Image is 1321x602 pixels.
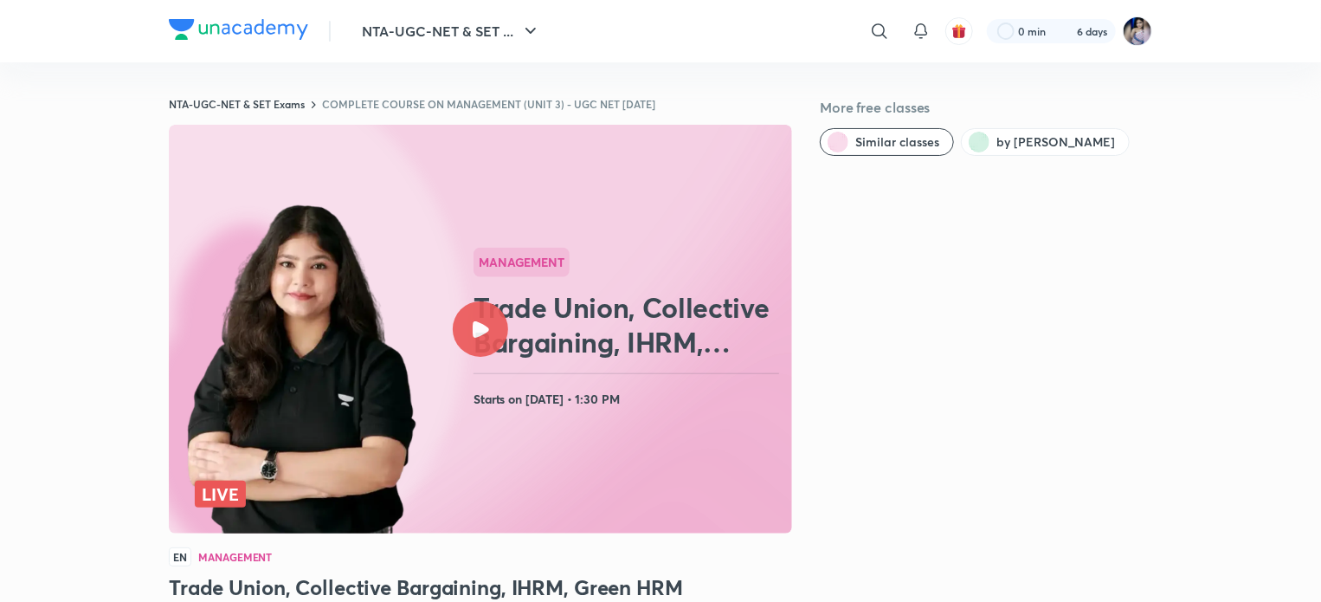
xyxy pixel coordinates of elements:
[169,547,191,566] span: EN
[198,552,272,562] h4: Management
[945,17,973,45] button: avatar
[169,573,792,601] h3: Trade Union, Collective Bargaining, IHRM, Green HRM
[169,19,308,40] img: Company Logo
[1123,16,1152,46] img: Tanya Gautam
[474,388,785,411] h4: Starts on [DATE] • 1:30 PM
[961,128,1130,156] button: by Tanya Gautam
[351,14,551,49] button: NTA-UGC-NET & SET ...
[820,128,954,156] button: Similar classes
[996,133,1115,151] span: by Tanya Gautam
[169,97,305,111] a: NTA-UGC-NET & SET Exams
[855,133,939,151] span: Similar classes
[1056,23,1073,40] img: streak
[68,14,114,28] span: Support
[820,97,1152,118] h5: More free classes
[322,97,655,111] a: COMPLETE COURSE ON MANAGEMENT (UNIT 3) - UGC NET [DATE]
[474,290,785,359] h2: Trade Union, Collective Bargaining, IHRM, Green HRM
[951,23,967,39] img: avatar
[169,19,308,44] a: Company Logo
